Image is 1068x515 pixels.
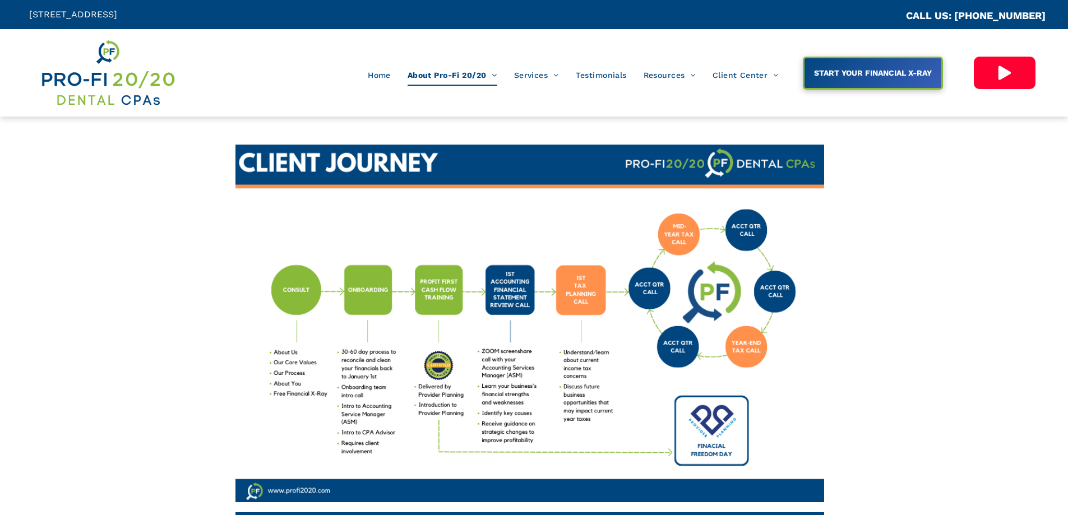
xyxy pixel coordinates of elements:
a: Home [359,64,399,86]
a: START YOUR FINANCIAL X-RAY [803,57,943,90]
span: [STREET_ADDRESS] [29,9,117,20]
a: Testimonials [567,64,635,86]
span: CA::CALLC [858,11,906,21]
a: Resources [635,64,704,86]
a: CALL US: [PHONE_NUMBER] [906,10,1046,21]
span: START YOUR FINANCIAL X-RAY [810,63,936,83]
img: Get Dental CPA Consulting, Bookkeeping, & Bank Loans [40,38,175,108]
img: Grow Your Dental Business with Our Dental CPA Consulting Services [235,145,824,502]
a: About Pro-Fi 20/20 [399,64,506,86]
a: Services [506,64,567,86]
a: Client Center [704,64,787,86]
